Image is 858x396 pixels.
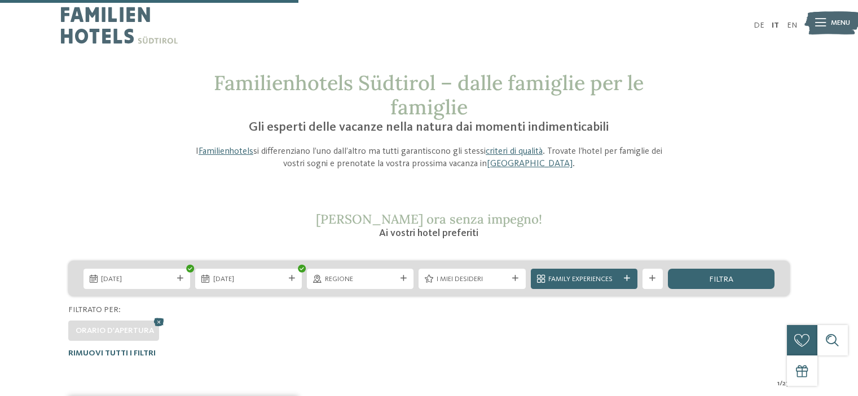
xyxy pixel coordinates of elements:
[787,21,797,29] a: EN
[214,70,644,120] span: Familienhotels Südtirol – dalle famiglie per le famiglie
[486,147,543,156] a: criteri di qualità
[379,228,478,238] span: Ai vostri hotel preferiti
[777,379,780,389] span: 1
[772,21,779,29] a: IT
[101,274,172,284] span: [DATE]
[780,379,782,389] span: /
[487,159,573,168] a: [GEOGRAPHIC_DATA]
[68,349,156,357] span: Rimuovi tutti i filtri
[325,274,396,284] span: Regione
[548,274,619,284] span: Family Experiences
[754,21,764,29] a: DE
[437,274,508,284] span: I miei desideri
[68,306,121,314] span: Filtrato per:
[782,379,790,389] span: 27
[188,145,671,171] p: I si differenziano l’uno dall’altro ma tutti garantiscono gli stessi . Trovate l’hotel per famigl...
[213,274,284,284] span: [DATE]
[249,121,609,134] span: Gli esperti delle vacanze nella natura dai momenti indimenticabili
[316,211,542,227] span: [PERSON_NAME] ora senza impegno!
[76,327,154,335] span: Orario d'apertura
[199,147,253,156] a: Familienhotels
[709,275,733,283] span: filtra
[831,18,850,28] span: Menu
